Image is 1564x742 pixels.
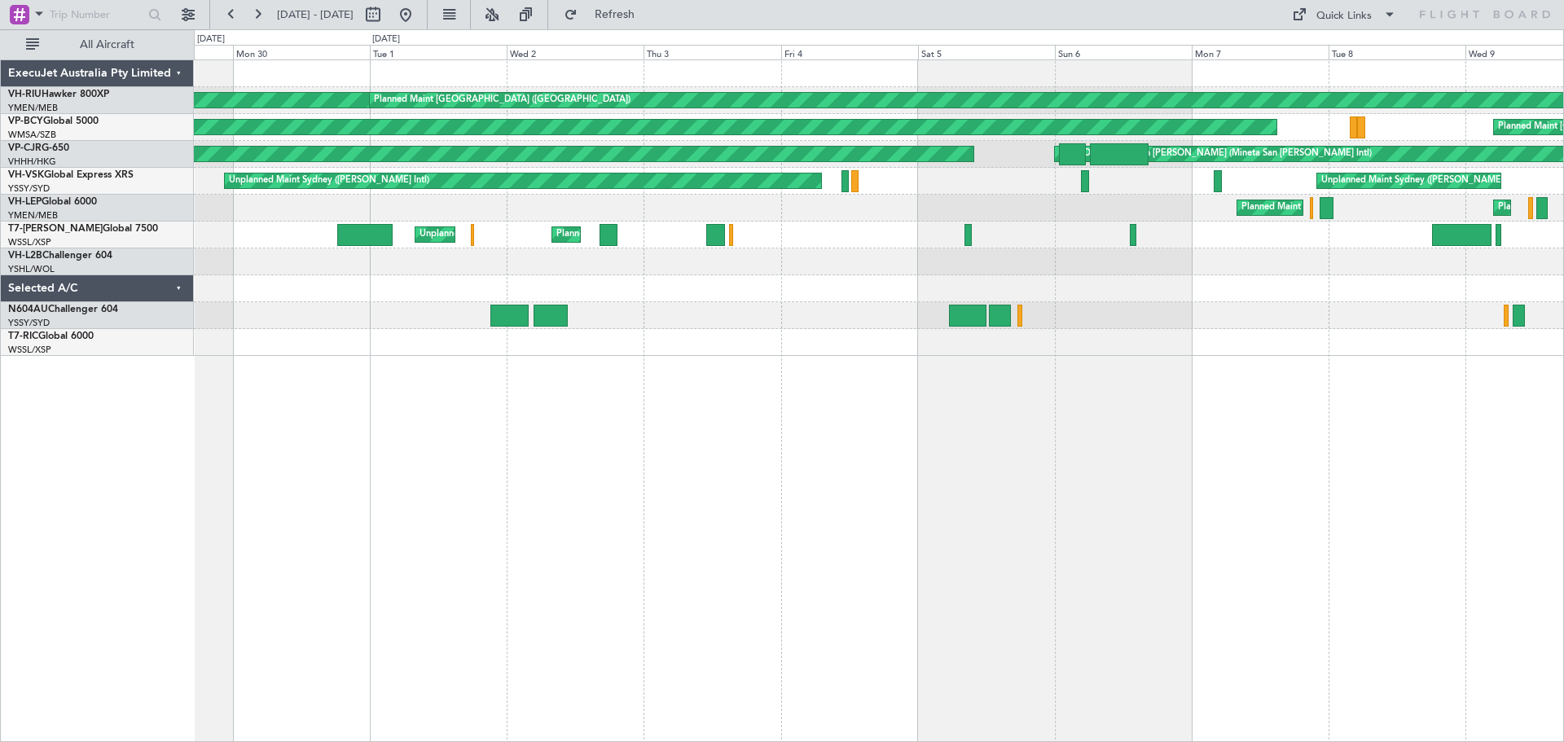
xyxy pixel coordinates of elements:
[8,170,44,180] span: VH-VSK
[918,45,1055,59] div: Sat 5
[1284,2,1404,28] button: Quick Links
[8,305,118,314] a: N604AUChallenger 604
[8,331,38,341] span: T7-RIC
[8,331,94,341] a: T7-RICGlobal 6000
[8,305,48,314] span: N604AU
[8,209,58,222] a: YMEN/MEB
[8,263,55,275] a: YSHL/WOL
[372,33,400,46] div: [DATE]
[8,344,51,356] a: WSSL/XSP
[581,9,649,20] span: Refresh
[8,156,56,168] a: VHHH/HKG
[1055,45,1192,59] div: Sun 6
[8,197,42,207] span: VH-LEP
[8,197,97,207] a: VH-LEPGlobal 6000
[781,45,918,59] div: Fri 4
[277,7,354,22] span: [DATE] - [DATE]
[8,90,109,99] a: VH-RIUHawker 800XP
[644,45,780,59] div: Thu 3
[8,90,42,99] span: VH-RIU
[1241,195,1344,220] div: Planned Maint Camarillo
[8,102,58,114] a: YMEN/MEB
[1329,45,1465,59] div: Tue 8
[50,2,143,27] input: Trip Number
[8,251,42,261] span: VH-L2B
[8,143,42,153] span: VP-CJR
[8,116,43,126] span: VP-BCY
[229,169,429,193] div: Unplanned Maint Sydney ([PERSON_NAME] Intl)
[556,222,813,247] div: Planned Maint [GEOGRAPHIC_DATA] ([GEOGRAPHIC_DATA])
[8,170,134,180] a: VH-VSKGlobal Express XRS
[1192,45,1329,59] div: Mon 7
[420,222,586,247] div: Unplanned Maint [GEOGRAPHIC_DATA]
[8,182,50,195] a: YSSY/SYD
[8,129,56,141] a: WMSA/SZB
[1321,169,1522,193] div: Unplanned Maint Sydney ([PERSON_NAME] Intl)
[8,224,158,234] a: T7-[PERSON_NAME]Global 7500
[8,224,103,234] span: T7-[PERSON_NAME]
[233,45,370,59] div: Mon 30
[8,116,99,126] a: VP-BCYGlobal 5000
[1059,142,1372,166] div: [PERSON_NAME] San [PERSON_NAME] (Mineta San [PERSON_NAME] Intl)
[8,317,50,329] a: YSSY/SYD
[374,88,630,112] div: Planned Maint [GEOGRAPHIC_DATA] ([GEOGRAPHIC_DATA])
[197,33,225,46] div: [DATE]
[8,143,69,153] a: VP-CJRG-650
[370,45,507,59] div: Tue 1
[507,45,644,59] div: Wed 2
[18,32,177,58] button: All Aircraft
[1316,8,1372,24] div: Quick Links
[8,251,112,261] a: VH-L2BChallenger 604
[556,2,654,28] button: Refresh
[8,236,51,248] a: WSSL/XSP
[42,39,172,50] span: All Aircraft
